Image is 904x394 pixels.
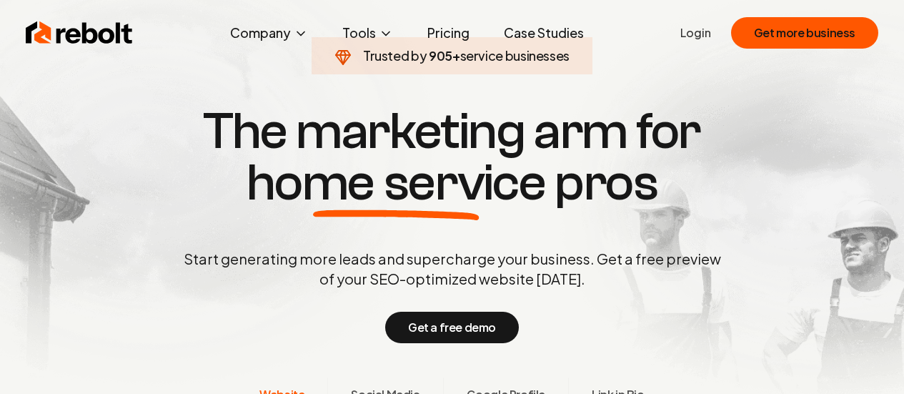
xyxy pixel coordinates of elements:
[460,47,570,64] span: service businesses
[26,19,133,47] img: Rebolt Logo
[363,47,427,64] span: Trusted by
[452,47,460,64] span: +
[181,249,724,289] p: Start generating more leads and supercharge your business. Get a free preview of your SEO-optimiz...
[492,19,595,47] a: Case Studies
[416,19,481,47] a: Pricing
[247,157,546,209] span: home service
[109,106,795,209] h1: The marketing arm for pros
[219,19,319,47] button: Company
[680,24,711,41] a: Login
[429,46,452,66] span: 905
[731,17,878,49] button: Get more business
[385,312,519,343] button: Get a free demo
[331,19,404,47] button: Tools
